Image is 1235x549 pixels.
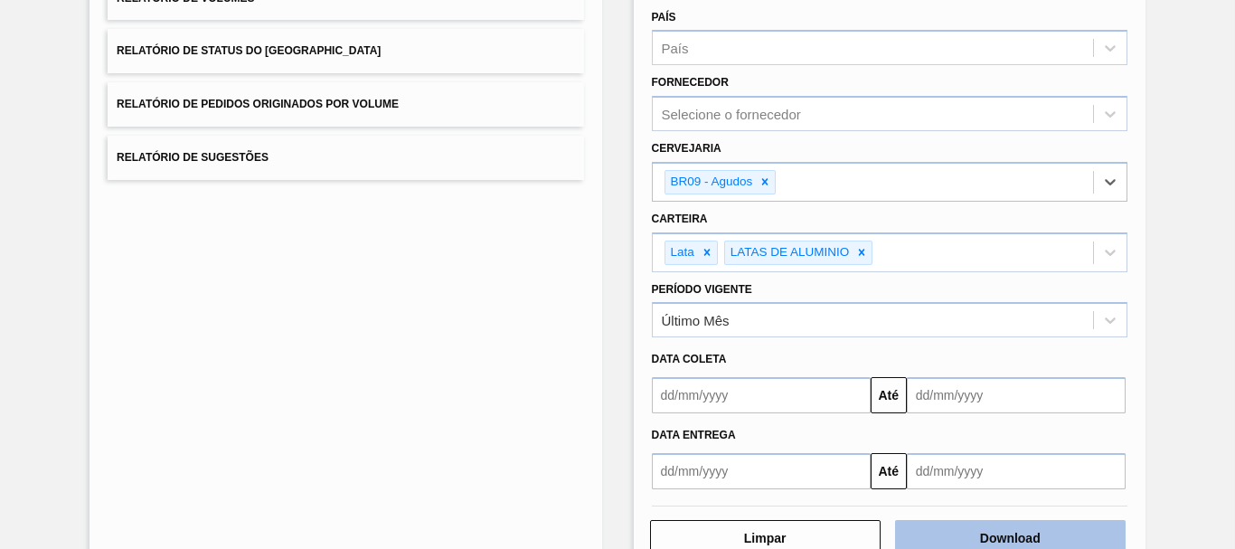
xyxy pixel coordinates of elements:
[117,98,399,110] span: Relatório de Pedidos Originados por Volume
[652,377,871,413] input: dd/mm/yyyy
[108,82,583,127] button: Relatório de Pedidos Originados por Volume
[662,107,801,122] div: Selecione o fornecedor
[117,151,269,164] span: Relatório de Sugestões
[662,41,689,56] div: País
[652,213,708,225] label: Carteira
[652,11,676,24] label: País
[665,171,756,194] div: BR09 - Agudos
[108,136,583,180] button: Relatório de Sugestões
[652,76,729,89] label: Fornecedor
[108,29,583,73] button: Relatório de Status do [GEOGRAPHIC_DATA]
[662,313,730,328] div: Último Mês
[652,142,721,155] label: Cervejaria
[907,453,1126,489] input: dd/mm/yyyy
[652,429,736,441] span: Data entrega
[652,283,752,296] label: Período Vigente
[117,44,381,57] span: Relatório de Status do [GEOGRAPHIC_DATA]
[871,377,907,413] button: Até
[652,453,871,489] input: dd/mm/yyyy
[725,241,853,264] div: LATAS DE ALUMINIO
[907,377,1126,413] input: dd/mm/yyyy
[871,453,907,489] button: Até
[652,353,727,365] span: Data coleta
[665,241,697,264] div: Lata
